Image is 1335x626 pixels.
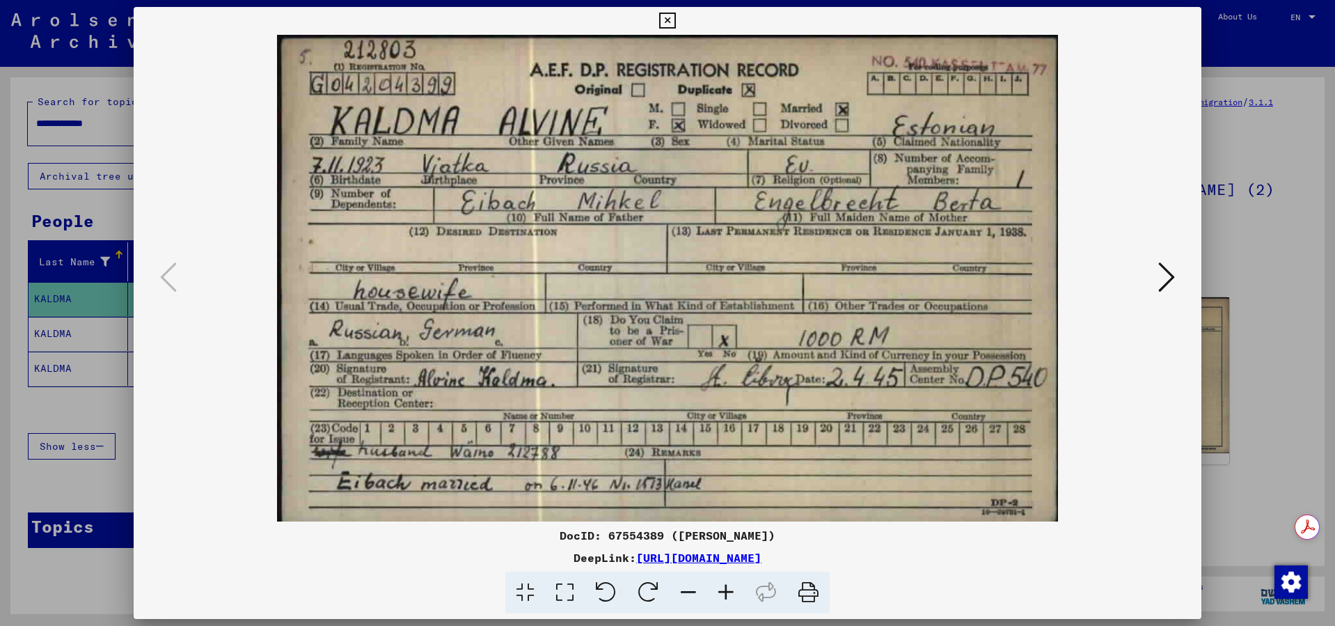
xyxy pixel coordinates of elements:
div: DeepLink: [134,549,1201,566]
a: [URL][DOMAIN_NAME] [636,551,761,565]
div: Change consent [1274,565,1307,598]
img: 001.jpg [181,35,1154,522]
div: DocID: 67554389 ([PERSON_NAME]) [134,527,1201,544]
img: Change consent [1274,565,1308,599]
